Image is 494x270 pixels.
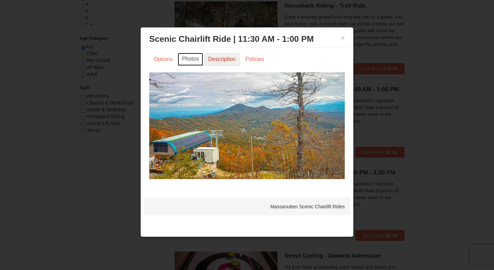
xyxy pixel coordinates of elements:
img: 24896431-13-a88f1aaf.jpg [149,72,345,179]
h3: Scenic Chairlift Ride | 11:30 AM - 1:00 PM [149,34,345,44]
a: Policies [241,53,269,66]
a: Options [149,53,177,66]
a: Photos [178,53,203,66]
div: Massanutten Scenic Chairlift Rides [144,198,350,215]
button: × [341,35,345,41]
a: Description [204,53,240,66]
